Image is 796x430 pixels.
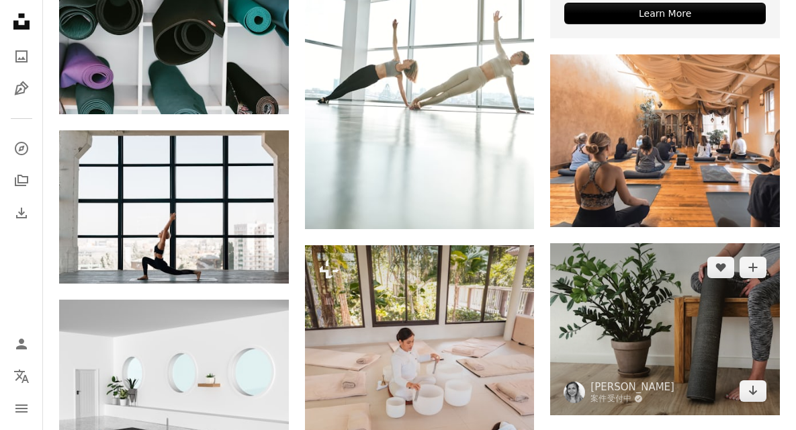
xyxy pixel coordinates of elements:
[550,134,780,146] a: テーブルに座っている人々のグループ
[707,257,734,278] button: いいね！
[8,363,35,390] button: 言語
[8,75,35,102] a: イラスト
[305,411,535,423] a: 部屋のマットの上に横たわる人々のグループ
[550,243,780,415] img: 灰色の椅子に座っている人
[550,54,780,226] img: テーブルに座っている人々のグループ
[8,135,35,162] a: 探す
[8,8,35,38] a: ホーム — Unsplash
[564,382,585,403] img: Louise Vildmarkのプロフィールを見る
[59,380,289,392] a: 3つの丸い窓と鉢植えの部屋
[590,394,674,404] a: 案件受付中
[8,331,35,357] a: ログイン / 登録する
[740,380,766,402] a: ダウンロード
[740,257,766,278] button: コレクションに追加する
[8,167,35,194] a: コレクション
[8,200,35,226] a: ダウンロード履歴
[59,201,289,213] a: 黒いタンクトップと黒いレギンスでヨガをしている女性
[8,43,35,70] a: 写真
[59,130,289,284] img: 黒いタンクトップと黒いレギンスでヨガをしている女性
[305,50,535,62] a: スポーツウェアを着た2人の体格の女の子が、レジャーセンターの大きな窓に向かってトレーニングをしながら、マットの上で腕を伸ばして運動しています
[8,395,35,422] button: メニュー
[590,380,674,394] a: [PERSON_NAME]
[564,3,766,24] div: Learn More
[550,322,780,335] a: 灰色の椅子に座っている人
